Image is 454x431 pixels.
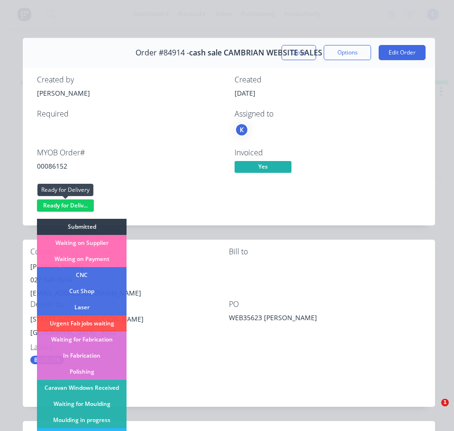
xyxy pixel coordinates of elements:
div: Urgent Fab jobs waiting [37,315,127,332]
div: Caravan Windows Received [37,380,127,396]
div: CNC [37,267,127,283]
span: Yes [235,161,291,173]
div: [EMAIL_ADDRESS][DOMAIN_NAME] [30,287,229,300]
div: Laser [37,299,127,315]
div: Required [37,109,223,118]
div: Polishing [37,364,127,380]
div: Waiting on Supplier [37,235,127,251]
span: [DATE] [235,89,255,98]
div: Invoiced [235,148,421,157]
div: Created [235,75,421,84]
span: cash sale CAMBRIAN WEBSITE SALES [189,48,322,57]
div: [STREET_ADDRESS][PERSON_NAME] [30,313,229,326]
div: WEB35623 [PERSON_NAME] [229,313,347,326]
div: Waiting on Payment [37,251,127,267]
div: Status [37,187,223,196]
div: [PERSON_NAME] [30,260,229,273]
div: Submitted [37,219,127,235]
div: Bill to [229,247,427,256]
button: Edit Order [379,45,426,60]
div: Labels [30,343,229,352]
span: Order #84914 - [136,48,189,57]
div: Created by [37,75,223,84]
button: K [235,123,249,137]
button: Options [324,45,371,60]
div: Waiting for Moulding [37,396,127,412]
button: Ready for Deliv... [37,199,94,214]
div: Ready for Delivery [37,184,93,196]
div: 027 949 8694 [30,273,229,287]
div: PO [229,300,427,309]
div: BLUE JOB [30,356,64,364]
div: Moulding in progress [37,412,127,428]
div: 00086152 [37,161,223,171]
div: MYOB Order # [37,148,223,157]
div: [PERSON_NAME] [37,88,223,98]
span: Ready for Deliv... [37,199,94,211]
div: [GEOGRAPHIC_DATA] , 8052 [30,326,229,339]
div: [STREET_ADDRESS][PERSON_NAME][GEOGRAPHIC_DATA] , 8052 [30,313,229,343]
button: Close [281,45,316,60]
div: Deliver to [30,300,229,309]
div: In Fabrication [37,348,127,364]
div: [PERSON_NAME]027 949 8694[EMAIL_ADDRESS][DOMAIN_NAME] [30,260,229,300]
span: 1 [441,399,449,406]
div: Waiting for Fabrication [37,332,127,348]
div: Notes [37,379,421,388]
iframe: Intercom live chat [422,399,445,422]
div: Contact [30,247,229,256]
div: Cut Shop [37,283,127,299]
div: Assigned to [235,109,421,118]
